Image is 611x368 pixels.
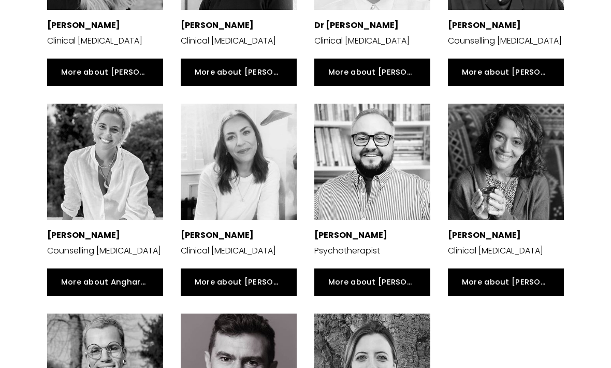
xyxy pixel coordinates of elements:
[448,268,564,296] a: More about [PERSON_NAME]
[314,228,430,243] p: [PERSON_NAME]
[314,268,430,296] a: More about [PERSON_NAME]
[47,268,163,296] a: More about Angharad
[448,229,521,241] strong: [PERSON_NAME]
[448,244,564,259] p: Clinical [MEDICAL_DATA]
[181,244,297,259] p: Clinical [MEDICAL_DATA]
[314,244,430,259] p: Psychotherapist
[47,59,163,86] a: More about [PERSON_NAME]
[181,268,297,296] a: More about [PERSON_NAME]
[181,228,297,243] p: [PERSON_NAME]
[47,228,163,243] p: [PERSON_NAME]
[314,34,430,49] p: Clinical [MEDICAL_DATA]
[181,34,297,49] p: Clinical [MEDICAL_DATA]
[314,18,430,33] p: Dr [PERSON_NAME]
[47,244,163,259] p: Counselling [MEDICAL_DATA]
[448,34,564,49] p: Counselling [MEDICAL_DATA]
[314,59,430,86] a: More about [PERSON_NAME]
[181,59,297,86] a: More about [PERSON_NAME]
[47,18,163,33] p: [PERSON_NAME]
[448,18,564,33] p: [PERSON_NAME]
[448,59,564,86] a: More about [PERSON_NAME]
[47,34,163,49] p: Clinical [MEDICAL_DATA]
[181,18,297,33] p: [PERSON_NAME]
